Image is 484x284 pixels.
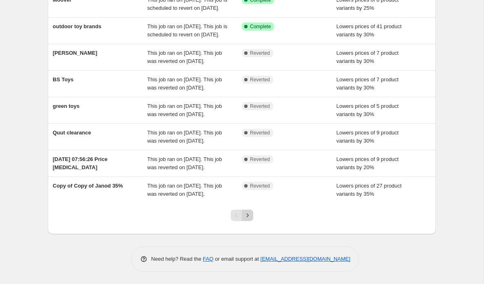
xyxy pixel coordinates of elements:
span: Lowers prices of 9 product variants by 30% [337,130,399,144]
span: This job ran on [DATE]. This job was reverted on [DATE]. [147,50,222,64]
span: Lowers prices of 41 product variants by 30% [337,23,402,38]
span: Lowers prices of 7 product variants by 30% [337,76,399,91]
span: Lowers prices of 5 product variants by 30% [337,103,399,117]
a: [EMAIL_ADDRESS][DOMAIN_NAME] [261,256,350,262]
span: Reverted [250,76,270,83]
span: [PERSON_NAME] [53,50,97,56]
span: Copy of Copy of Janod 35% [53,183,123,189]
a: FAQ [203,256,214,262]
span: Lowers prices of 27 product variants by 35% [337,183,402,197]
span: [DATE] 07:56:26 Price [MEDICAL_DATA] [53,156,107,170]
span: Need help? Read the [151,256,203,262]
span: Lowers prices of 7 product variants by 30% [337,50,399,64]
span: This job ran on [DATE]. This job was reverted on [DATE]. [147,156,222,170]
span: outdoor toy brands [53,23,101,29]
span: green toys [53,103,80,109]
span: Quut clearance [53,130,91,136]
span: Reverted [250,130,270,136]
span: This job ran on [DATE]. This job was reverted on [DATE]. [147,130,222,144]
button: Next [242,210,253,221]
nav: Pagination [231,210,253,221]
span: Lowers prices of 9 product variants by 20% [337,156,399,170]
span: This job ran on [DATE]. This job was reverted on [DATE]. [147,183,222,197]
span: Reverted [250,183,270,189]
span: Reverted [250,156,270,163]
span: Complete [250,23,271,30]
span: Reverted [250,50,270,56]
span: This job ran on [DATE]. This job is scheduled to revert on [DATE]. [147,23,228,38]
span: This job ran on [DATE]. This job was reverted on [DATE]. [147,76,222,91]
span: or email support at [214,256,261,262]
span: This job ran on [DATE]. This job was reverted on [DATE]. [147,103,222,117]
span: Reverted [250,103,270,110]
span: BS Toys [53,76,74,83]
